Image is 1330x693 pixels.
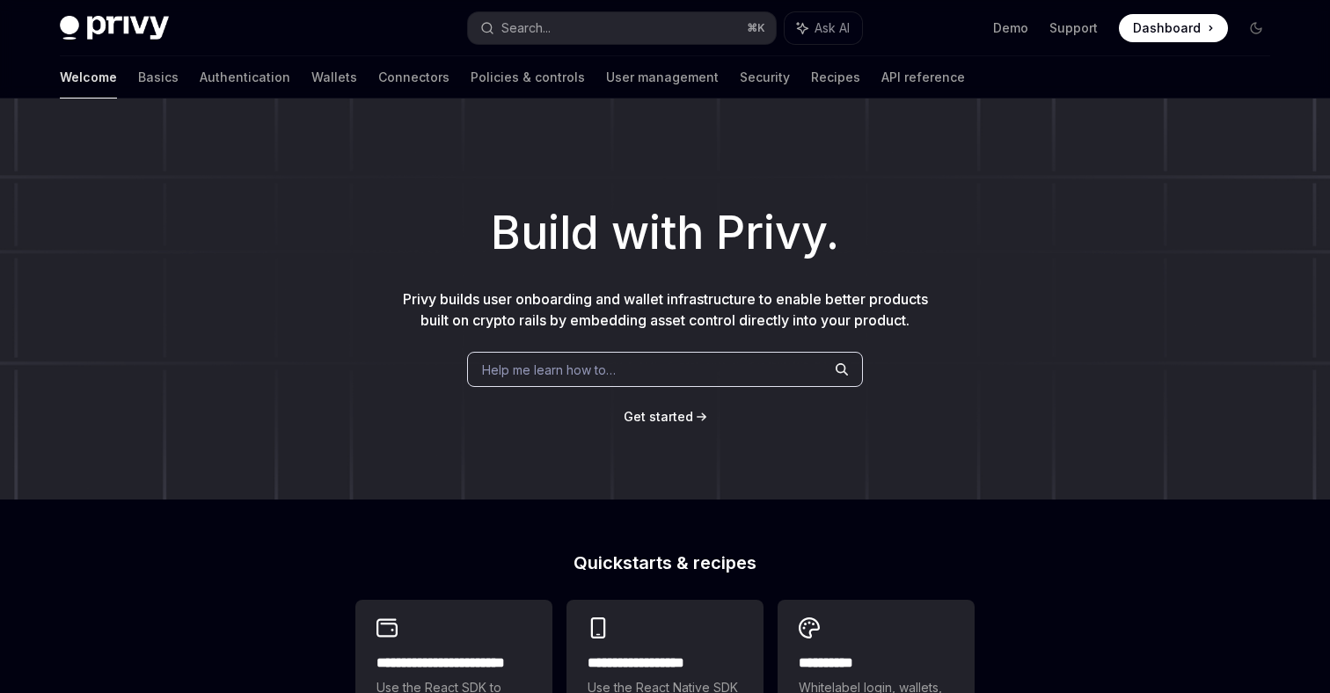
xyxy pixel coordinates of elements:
a: Get started [624,408,693,426]
a: API reference [881,56,965,98]
span: Help me learn how to… [482,361,616,379]
a: Dashboard [1119,14,1228,42]
a: Support [1049,19,1098,37]
a: Security [740,56,790,98]
button: Toggle dark mode [1242,14,1270,42]
a: Basics [138,56,179,98]
span: ⌘ K [747,21,765,35]
a: Welcome [60,56,117,98]
span: Privy builds user onboarding and wallet infrastructure to enable better products built on crypto ... [403,290,928,329]
h2: Quickstarts & recipes [355,554,975,572]
a: User management [606,56,719,98]
a: Wallets [311,56,357,98]
a: Connectors [378,56,449,98]
span: Ask AI [815,19,850,37]
button: Ask AI [785,12,862,44]
a: Policies & controls [471,56,585,98]
a: Recipes [811,56,860,98]
span: Dashboard [1133,19,1201,37]
a: Demo [993,19,1028,37]
button: Search...⌘K [468,12,776,44]
span: Get started [624,409,693,424]
h1: Build with Privy. [28,199,1302,267]
div: Search... [501,18,551,39]
a: Authentication [200,56,290,98]
img: dark logo [60,16,169,40]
